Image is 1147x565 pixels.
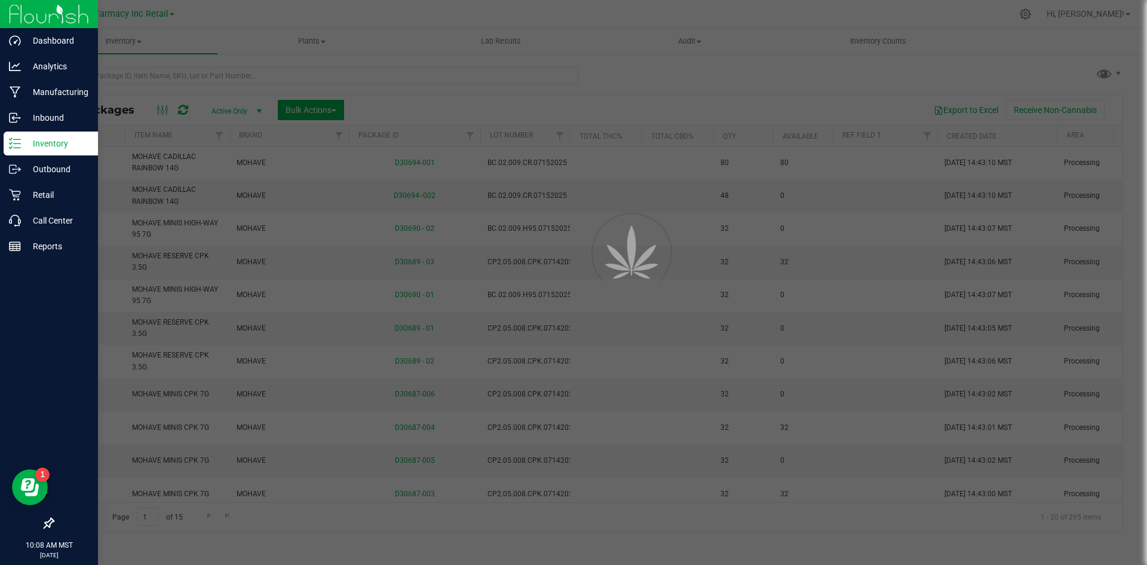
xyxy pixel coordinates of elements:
[9,215,21,227] inline-svg: Call Center
[9,138,21,149] inline-svg: Inventory
[35,468,50,482] iframe: Resource center unread badge
[21,136,93,151] p: Inventory
[21,188,93,202] p: Retail
[9,189,21,201] inline-svg: Retail
[5,540,93,551] p: 10:08 AM MST
[21,85,93,99] p: Manufacturing
[9,35,21,47] inline-svg: Dashboard
[21,213,93,228] p: Call Center
[9,86,21,98] inline-svg: Manufacturing
[9,60,21,72] inline-svg: Analytics
[21,59,93,74] p: Analytics
[21,33,93,48] p: Dashboard
[9,163,21,175] inline-svg: Outbound
[9,240,21,252] inline-svg: Reports
[9,112,21,124] inline-svg: Inbound
[21,239,93,254] p: Reports
[5,551,93,560] p: [DATE]
[21,111,93,125] p: Inbound
[12,469,48,505] iframe: Resource center
[21,162,93,176] p: Outbound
